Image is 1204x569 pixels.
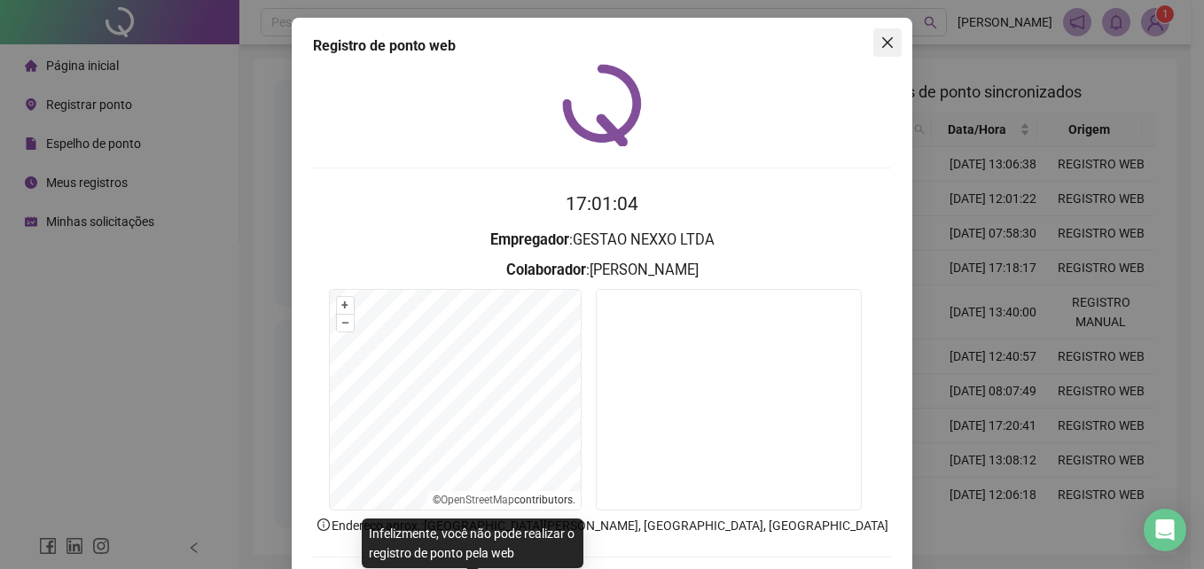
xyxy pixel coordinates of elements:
h3: : GESTAO NEXXO LTDA [313,229,891,252]
a: OpenStreetMap [441,494,514,506]
button: – [337,315,354,331]
p: Endereço aprox. : [GEOGRAPHIC_DATA][PERSON_NAME], [GEOGRAPHIC_DATA], [GEOGRAPHIC_DATA] [313,516,891,535]
li: © contributors. [433,494,575,506]
span: info-circle [316,517,332,533]
div: Open Intercom Messenger [1144,509,1186,551]
img: QRPoint [562,64,642,146]
strong: Colaborador [506,261,586,278]
strong: Empregador [490,231,569,248]
button: + [337,297,354,314]
div: Registro de ponto web [313,35,891,57]
div: Infelizmente, você não pode realizar o registro de ponto pela web [362,518,583,568]
button: Close [873,28,902,57]
time: 17:01:04 [566,193,638,214]
span: close [880,35,895,50]
h3: : [PERSON_NAME] [313,259,891,282]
